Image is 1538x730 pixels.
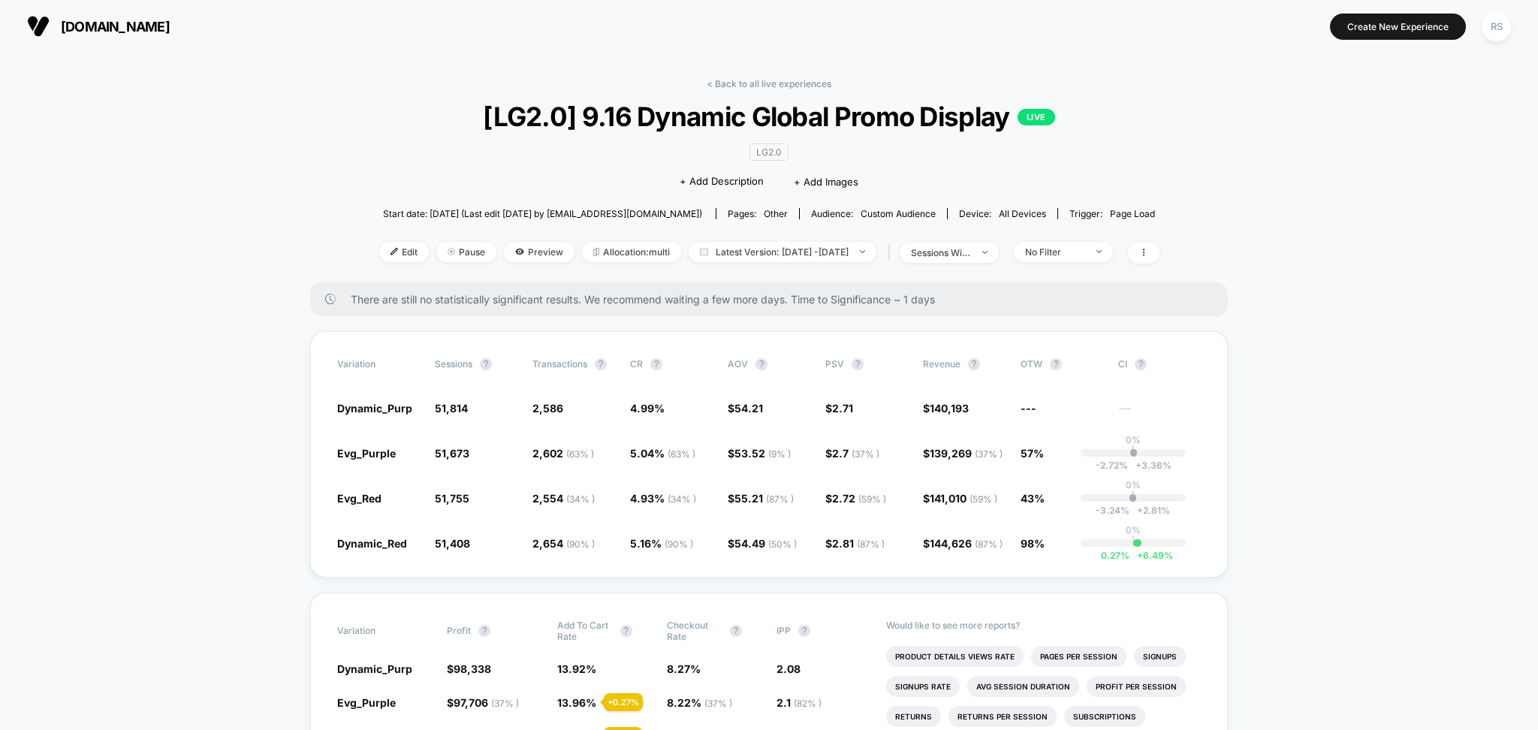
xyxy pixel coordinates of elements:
[1132,445,1135,457] p: |
[707,78,831,89] a: < Back to all live experiences
[825,492,886,505] span: $
[825,358,844,370] span: PSV
[337,696,396,709] span: Evg_Purple
[982,251,988,254] img: end
[975,448,1003,460] span: ( 37 % )
[1132,490,1135,502] p: |
[337,492,381,505] span: Evg_Red
[734,492,794,505] span: 55.21
[860,250,865,253] img: end
[930,492,997,505] span: 141,010
[858,493,886,505] span: ( 59 % )
[689,242,876,262] span: Latest Version: [DATE] - [DATE]
[582,242,681,262] span: Allocation: multi
[418,101,1120,132] span: [LG2.0] 9.16 Dynamic Global Promo Display
[391,248,398,255] img: edit
[435,447,469,460] span: 51,673
[491,698,519,709] span: ( 37 % )
[825,447,879,460] span: $
[1135,358,1147,370] button: ?
[667,696,732,709] span: 8.22 %
[1126,524,1141,535] p: 0%
[383,208,702,219] span: Start date: [DATE] (Last edit [DATE] by [EMAIL_ADDRESS][DOMAIN_NAME])
[1096,460,1128,471] span: -2.72 %
[777,696,822,709] span: 2.1
[777,662,801,675] span: 2.08
[1477,11,1515,42] button: RS
[1021,537,1045,550] span: 98%
[704,698,732,709] span: ( 37 % )
[680,174,764,189] span: + Add Description
[825,537,885,550] span: $
[886,646,1024,667] li: Product Details Views Rate
[630,537,693,550] span: 5.16 %
[1069,208,1155,219] div: Trigger:
[630,492,696,505] span: 4.93 %
[337,358,420,370] span: Variation
[566,448,594,460] span: ( 63 % )
[1482,12,1511,41] div: RS
[566,493,595,505] span: ( 34 % )
[532,447,594,460] span: 2,602
[948,706,1057,727] li: Returns Per Session
[764,208,788,219] span: other
[1132,535,1135,547] p: |
[1128,460,1172,471] span: 3.36 %
[379,242,429,262] span: Edit
[768,538,797,550] span: ( 50 % )
[620,625,632,637] button: ?
[667,662,701,675] span: 8.27 %
[728,208,788,219] div: Pages:
[630,447,695,460] span: 5.04 %
[532,537,595,550] span: 2,654
[923,537,1003,550] span: $
[755,358,767,370] button: ?
[777,625,791,636] span: IPP
[435,402,468,415] span: 51,814
[435,358,472,370] span: Sessions
[930,537,1003,550] span: 144,626
[923,402,969,415] span: $
[1064,706,1145,727] li: Subscriptions
[604,693,643,711] div: + 0.27 %
[975,538,1003,550] span: ( 87 % )
[630,402,665,415] span: 4.99 %
[1110,208,1155,219] span: Page Load
[1021,402,1036,415] span: ---
[947,208,1057,219] span: Device:
[728,402,763,415] span: $
[61,19,170,35] span: [DOMAIN_NAME]
[1096,505,1129,516] span: -3.24 %
[532,402,563,415] span: 2,586
[593,248,599,256] img: rebalance
[1096,250,1102,253] img: end
[970,493,997,505] span: ( 59 % )
[337,620,420,642] span: Variation
[480,358,492,370] button: ?
[1137,505,1143,516] span: +
[766,493,794,505] span: ( 87 % )
[557,662,596,675] span: 13.92 %
[852,358,864,370] button: ?
[1101,550,1129,561] span: 0.27 %
[1135,460,1141,471] span: +
[1021,492,1045,505] span: 43%
[749,143,789,161] span: LG2.0
[351,293,1198,306] span: There are still no statistically significant results. We recommend waiting a few more days . Time...
[825,402,853,415] span: $
[832,492,886,505] span: 2.72
[337,662,412,675] span: Dynamic_Purp
[435,492,469,505] span: 51,755
[337,447,396,460] span: Evg_Purple
[1050,358,1062,370] button: ?
[728,492,794,505] span: $
[668,493,696,505] span: ( 34 % )
[852,448,879,460] span: ( 37 % )
[911,247,971,258] div: sessions with impression
[435,537,470,550] span: 51,408
[832,447,879,460] span: 2.7
[1118,358,1201,370] span: CI
[447,662,491,675] span: $
[930,447,1003,460] span: 139,269
[436,242,496,262] span: Pause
